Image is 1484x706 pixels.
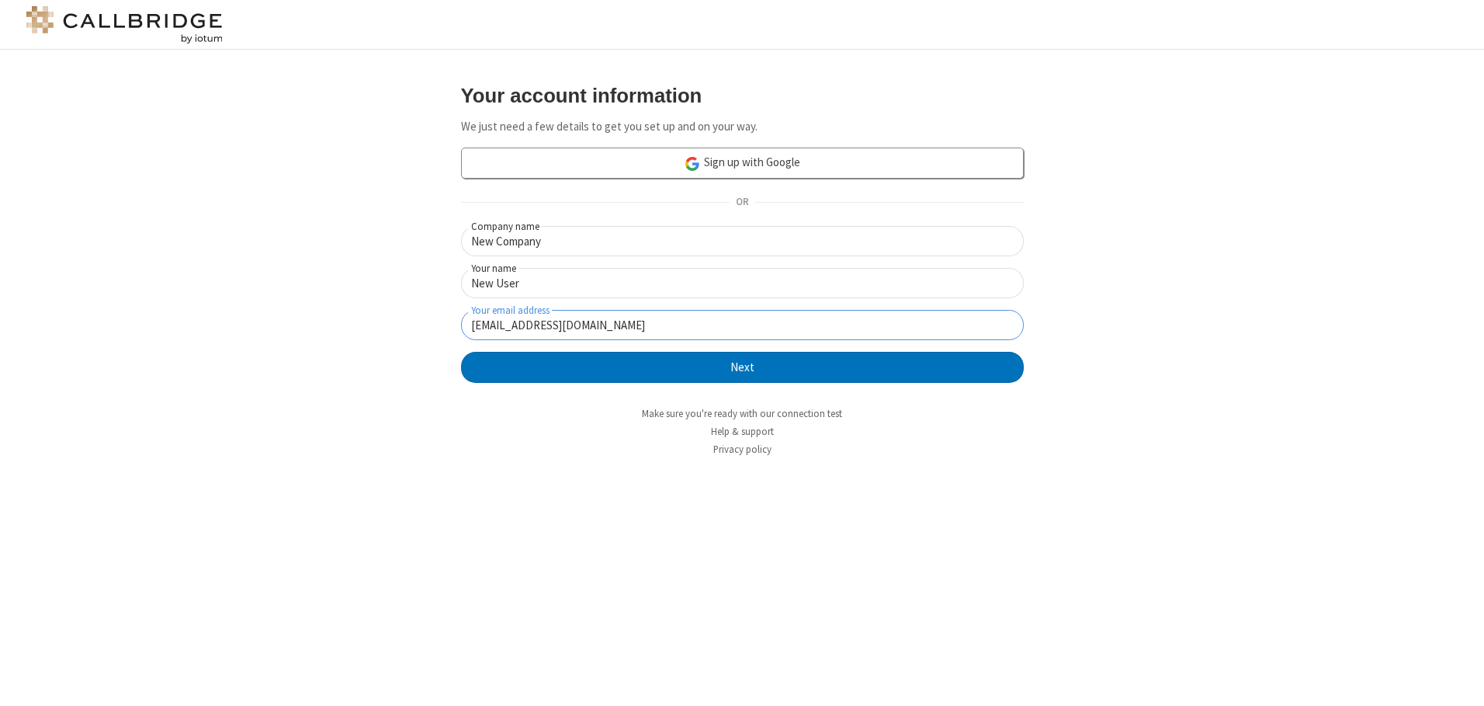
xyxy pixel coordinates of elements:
[730,192,754,214] span: OR
[461,85,1024,106] h3: Your account information
[461,310,1024,340] input: Your email address
[642,407,842,420] a: Make sure you're ready with our connection test
[713,443,771,456] a: Privacy policy
[461,352,1024,383] button: Next
[461,118,1024,136] p: We just need a few details to get you set up and on your way.
[711,425,774,438] a: Help & support
[684,155,701,172] img: google-icon.png
[23,6,225,43] img: logo@2x.png
[461,268,1024,298] input: Your name
[461,226,1024,256] input: Company name
[461,148,1024,179] a: Sign up with Google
